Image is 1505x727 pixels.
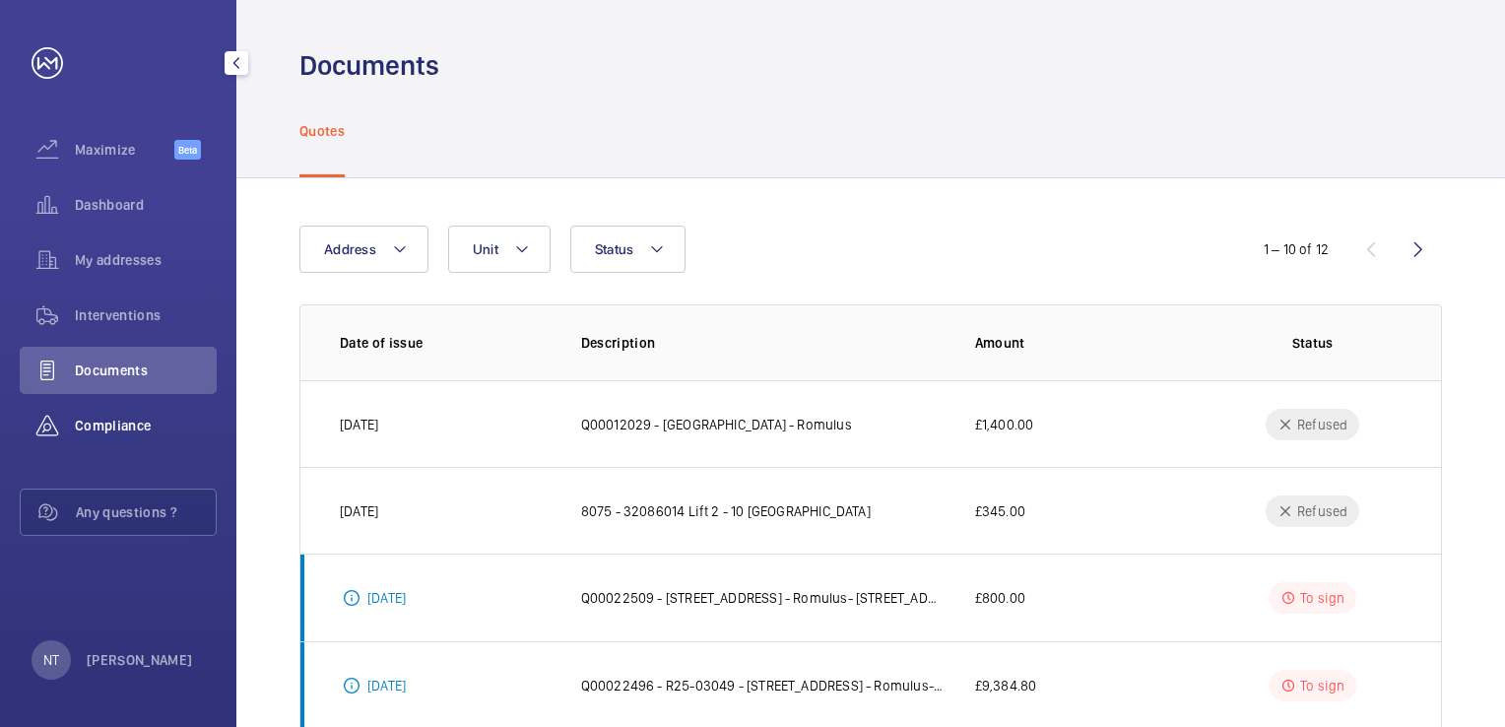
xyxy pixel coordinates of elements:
[324,241,376,257] span: Address
[448,226,551,273] button: Unit
[581,415,852,434] p: Q00012029 - [GEOGRAPHIC_DATA] - Romulus
[975,333,1193,353] p: Amount
[174,140,201,160] span: Beta
[1223,333,1402,353] p: Status
[581,588,944,608] p: Q00022509 - [STREET_ADDRESS] - Romulus- [STREET_ADDRESS] - SAFed tests.
[87,650,193,670] p: [PERSON_NAME]
[43,650,59,670] p: NT
[75,305,217,325] span: Interventions
[76,502,216,522] span: Any questions ?
[1300,588,1344,608] p: To sign
[299,226,428,273] button: Address
[340,415,378,434] p: [DATE]
[1297,501,1347,521] p: Refused
[340,333,550,353] p: Date of issue
[975,415,1034,434] p: £1,400.00
[1300,676,1344,695] p: To sign
[975,676,1037,695] p: £9,384.80
[299,47,439,84] h1: Documents
[75,416,217,435] span: Compliance
[581,501,871,521] p: 8075 - 32086014 Lift 2 - 10 [GEOGRAPHIC_DATA]
[75,250,217,270] span: My addresses
[570,226,687,273] button: Status
[473,241,498,257] span: Unit
[1264,239,1329,259] div: 1 – 10 of 12
[75,140,174,160] span: Maximize
[975,588,1025,608] p: £800.00
[581,676,944,695] p: Q00022496 - R25-03049 - [STREET_ADDRESS] - Romulus- [STREET_ADDRESS]
[367,676,406,695] p: [DATE]
[975,501,1025,521] p: £345.00
[1297,415,1347,434] p: Refused
[340,501,378,521] p: [DATE]
[75,195,217,215] span: Dashboard
[595,241,634,257] span: Status
[299,121,345,141] p: Quotes
[581,333,944,353] p: Description
[367,588,406,608] p: [DATE]
[75,361,217,380] span: Documents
